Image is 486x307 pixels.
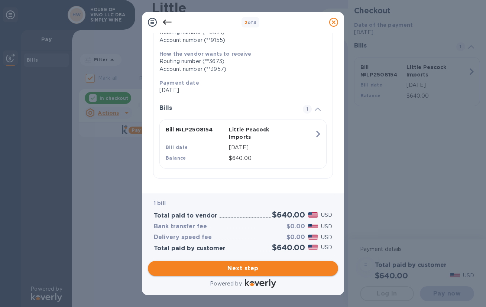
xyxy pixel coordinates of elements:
b: of 3 [244,20,257,25]
h2: $640.00 [272,243,305,252]
div: Account number (**9155) [159,36,321,44]
p: Little Peacock Imports [229,126,289,141]
button: Next step [148,261,338,276]
h3: Delivery speed fee [154,234,212,241]
p: USD [321,211,332,219]
b: Payment date [159,80,199,86]
div: Routing number (**0021) [159,29,321,36]
p: $640.00 [229,154,314,162]
h3: Bills [159,105,294,112]
button: Bill №LP2508154Little Peacock ImportsBill date[DATE]Balance$640.00 [159,120,327,169]
h3: Total paid to vendor [154,212,217,219]
p: Powered by [210,280,242,288]
h3: Total paid by customer [154,245,226,252]
span: 1 [303,105,312,114]
div: Routing number (**3673) [159,58,321,65]
img: Logo [245,279,276,288]
b: Bill date [166,144,188,150]
p: USD [321,233,332,241]
b: How the vendor wants to receive [159,51,252,57]
img: USD [308,245,318,250]
b: Balance [166,155,186,161]
img: USD [308,235,318,240]
p: USD [321,223,332,231]
b: 1 bill [154,200,166,206]
div: Account number (**3957) [159,65,321,73]
h3: $0.00 [286,234,305,241]
img: USD [308,212,318,218]
p: Bill № LP2508154 [166,126,226,133]
span: Next step [154,264,332,273]
p: [DATE] [229,144,314,151]
p: [DATE] [159,86,321,94]
p: USD [321,244,332,251]
span: 2 [244,20,247,25]
img: USD [308,224,318,229]
h3: $0.00 [286,223,305,230]
h2: $640.00 [272,210,305,219]
h3: Bank transfer fee [154,223,207,230]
